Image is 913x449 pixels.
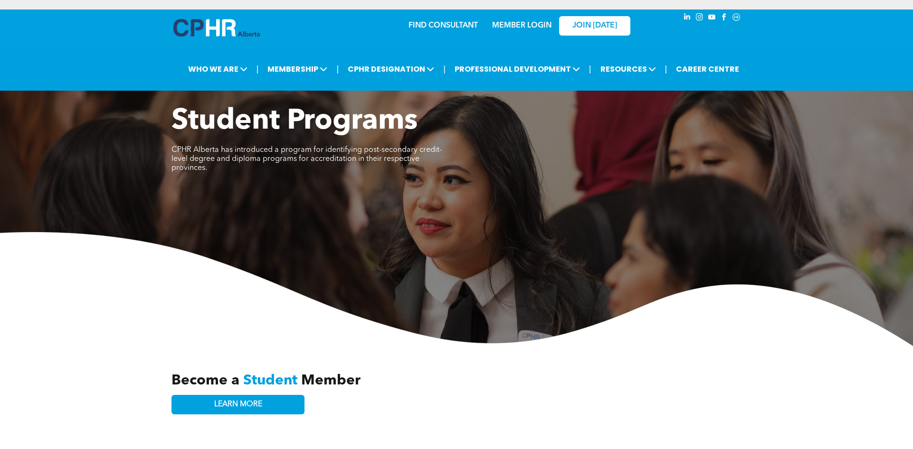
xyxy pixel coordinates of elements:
[572,21,617,30] span: JOIN [DATE]
[173,19,260,37] img: A blue and white logo for cp alberta
[336,59,339,79] li: |
[719,12,729,25] a: facebook
[345,60,437,78] span: CPHR DESIGNATION
[492,22,552,29] a: MEMBER LOGIN
[171,146,442,172] span: CPHR Alberta has introduced a program for identifying post-secondary credit-level degree and dipl...
[682,12,692,25] a: linkedin
[243,374,297,388] span: Student
[452,60,583,78] span: PROFESSIONAL DEVELOPMENT
[171,374,239,388] span: Become a
[265,60,330,78] span: MEMBERSHIP
[673,60,742,78] a: CAREER CENTRE
[559,16,630,36] a: JOIN [DATE]
[589,59,591,79] li: |
[598,60,659,78] span: RESOURCES
[301,374,361,388] span: Member
[706,12,717,25] a: youtube
[214,400,262,409] span: LEARN MORE
[171,107,418,136] span: Student Programs
[443,59,446,79] li: |
[694,12,704,25] a: instagram
[409,22,478,29] a: FIND CONSULTANT
[257,59,259,79] li: |
[731,12,742,25] a: Social network
[171,395,304,414] a: LEARN MORE
[185,60,250,78] span: WHO WE ARE
[665,59,667,79] li: |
